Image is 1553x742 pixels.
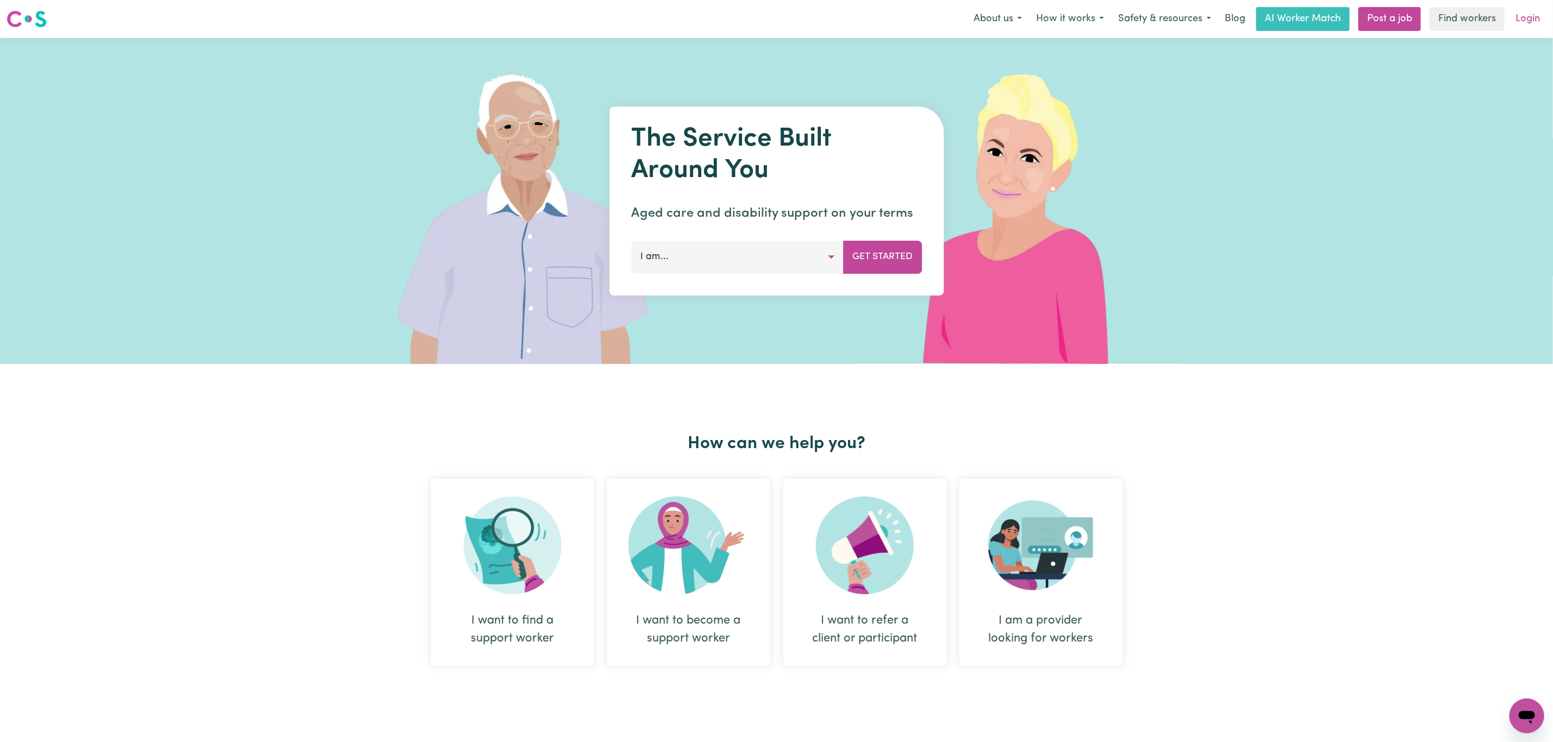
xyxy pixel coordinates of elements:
[457,612,568,647] div: I want to find a support worker
[1358,7,1421,31] a: Post a job
[1029,8,1111,30] button: How it works
[1256,7,1350,31] a: AI Worker Match
[631,241,844,273] button: I am...
[783,479,946,666] div: I want to refer a client or participant
[988,496,1094,594] img: Provider
[7,7,47,32] a: Careseekers logo
[631,204,922,223] p: Aged care and disability support on your terms
[464,496,562,594] img: Search
[633,612,744,647] div: I want to become a support worker
[425,433,1129,454] h2: How can we help you?
[843,241,922,273] button: Get Started
[1218,7,1252,31] a: Blog
[631,124,922,186] h1: The Service Built Around You
[607,479,770,666] div: I want to become a support worker
[7,9,47,29] img: Careseekers logo
[959,479,1122,666] div: I am a provider looking for workers
[431,479,594,666] div: I want to find a support worker
[1430,7,1505,31] a: Find workers
[1509,7,1546,31] a: Login
[1111,8,1218,30] button: Safety & resources
[1510,699,1544,733] iframe: Button to launch messaging window, conversation in progress
[986,612,1096,647] div: I am a provider looking for workers
[816,496,914,594] img: Refer
[628,496,749,594] img: Become Worker
[966,8,1029,30] button: About us
[809,612,920,647] div: I want to refer a client or participant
